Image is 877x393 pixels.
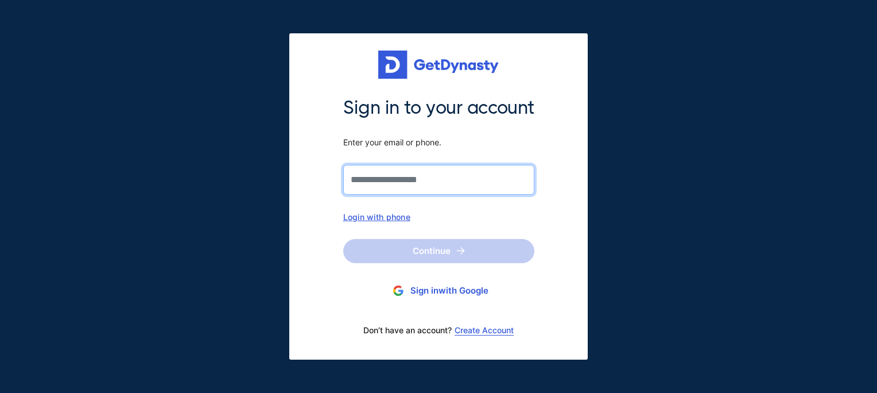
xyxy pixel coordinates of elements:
span: Enter your email or phone. [343,137,534,148]
span: Sign in to your account [343,96,534,120]
div: Don’t have an account? [343,318,534,342]
button: Sign inwith Google [343,280,534,302]
img: Get started for free with Dynasty Trust Company [378,51,499,79]
div: Login with phone [343,212,534,222]
a: Create Account [455,326,514,335]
